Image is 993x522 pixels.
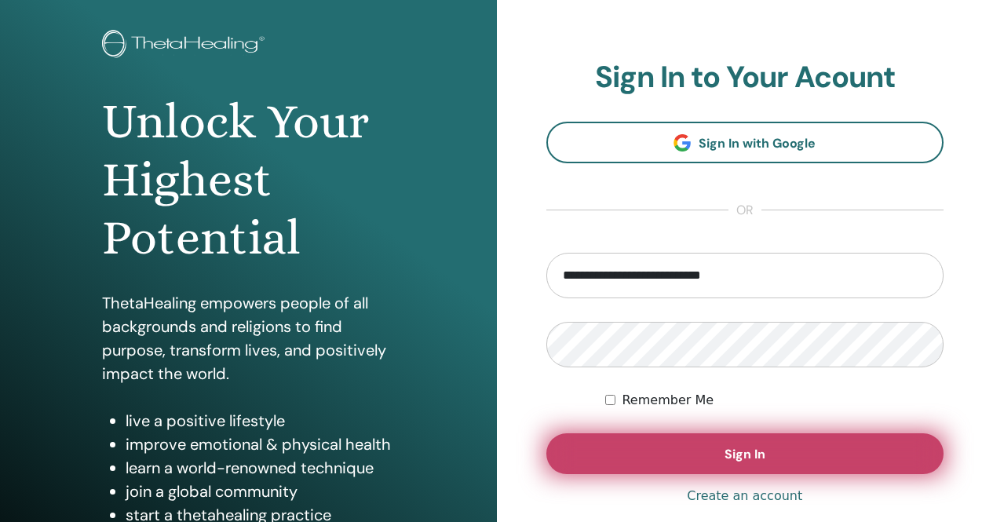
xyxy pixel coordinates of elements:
span: Sign In [725,446,765,462]
a: Sign In with Google [546,122,944,163]
li: learn a world-renowned technique [126,456,394,480]
h2: Sign In to Your Acount [546,60,944,96]
div: Keep me authenticated indefinitely or until I manually logout [605,391,944,410]
li: join a global community [126,480,394,503]
p: ThetaHealing empowers people of all backgrounds and religions to find purpose, transform lives, a... [102,291,394,385]
span: Sign In with Google [699,135,816,151]
li: improve emotional & physical health [126,433,394,456]
a: Create an account [687,487,802,506]
label: Remember Me [622,391,714,410]
li: live a positive lifestyle [126,409,394,433]
button: Sign In [546,433,944,474]
h1: Unlock Your Highest Potential [102,93,394,268]
span: or [728,201,761,220]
